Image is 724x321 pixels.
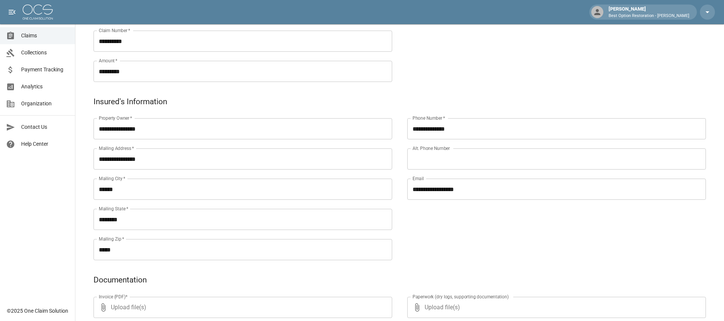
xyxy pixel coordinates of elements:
[99,57,118,64] label: Amount
[21,49,69,57] span: Collections
[413,115,445,121] label: Phone Number
[21,66,69,74] span: Payment Tracking
[99,293,128,300] label: Invoice (PDF)*
[99,145,134,151] label: Mailing Address
[413,293,509,300] label: Paperwork (dry logs, supporting documentation)
[606,5,692,19] div: [PERSON_NAME]
[7,307,68,315] div: © 2025 One Claim Solution
[425,297,686,318] span: Upload file(s)
[99,205,128,212] label: Mailing State
[21,83,69,91] span: Analytics
[609,13,689,19] p: Best Option Restoration - [PERSON_NAME]
[99,115,132,121] label: Property Owner
[21,123,69,131] span: Contact Us
[99,175,126,182] label: Mailing City
[23,5,53,20] img: ocs-logo-white-transparent.png
[111,297,372,318] span: Upload file(s)
[413,145,450,151] label: Alt. Phone Number
[5,5,20,20] button: open drawer
[99,236,124,242] label: Mailing Zip
[99,27,130,34] label: Claim Number
[21,100,69,108] span: Organization
[21,140,69,148] span: Help Center
[21,32,69,40] span: Claims
[413,175,424,182] label: Email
